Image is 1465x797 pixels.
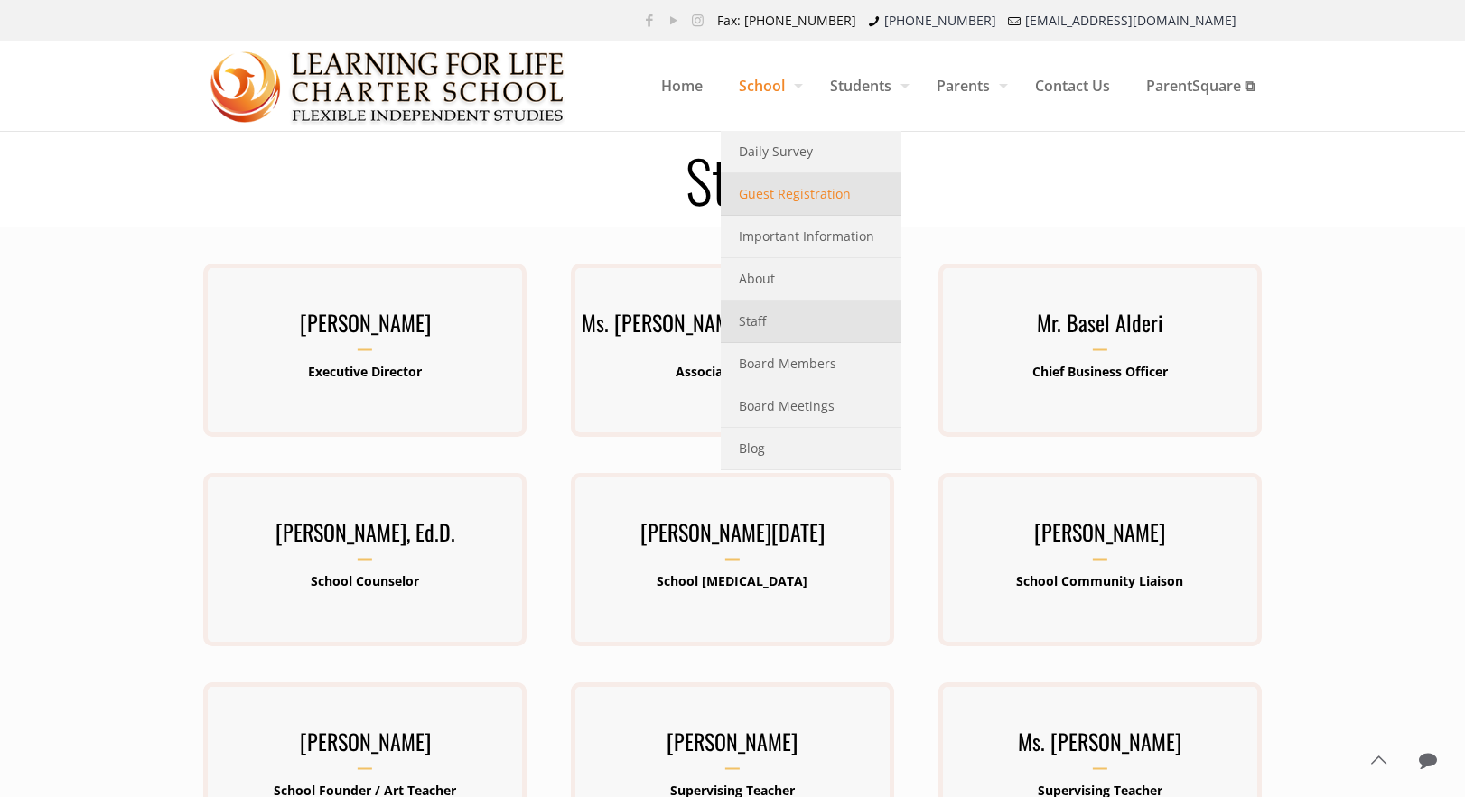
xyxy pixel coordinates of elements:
[938,514,1262,561] h3: [PERSON_NAME]
[721,343,901,385] a: Board Members
[739,225,874,248] span: Important Information
[938,304,1262,351] h3: Mr. Basel Alderi
[739,267,775,291] span: About
[739,394,835,418] span: Board Meetings
[311,572,419,589] b: School Counselor
[721,301,901,343] a: Staff
[1017,59,1128,113] span: Contact Us
[721,41,812,131] a: School
[308,363,422,380] b: Executive Director
[1359,741,1397,779] a: Back to top icon
[1128,41,1273,131] a: ParentSquare ⧉
[571,514,894,561] h3: [PERSON_NAME][DATE]
[688,11,707,29] a: Instagram icon
[739,182,851,206] span: Guest Registration
[664,11,683,29] a: YouTube icon
[739,352,836,375] span: Board Members
[919,59,1017,113] span: Parents
[812,41,919,131] a: Students
[739,140,813,163] span: Daily Survey
[721,428,901,470] a: Blog
[1005,12,1023,29] i: mail
[1128,59,1273,113] span: ParentSquare ⧉
[203,723,527,770] h3: [PERSON_NAME]
[739,310,766,333] span: Staff
[571,304,894,351] h3: Ms. [PERSON_NAME]-[PERSON_NAME]
[721,131,901,173] a: Daily Survey
[203,304,527,351] h3: [PERSON_NAME]
[210,41,565,131] a: Learning for Life Charter School
[639,11,658,29] a: Facebook icon
[676,363,789,380] b: Associate Director
[721,59,812,113] span: School
[571,723,894,770] h3: [PERSON_NAME]
[865,12,883,29] i: phone
[643,59,721,113] span: Home
[643,41,721,131] a: Home
[210,42,565,132] img: Staff
[739,437,765,460] span: Blog
[182,151,1283,209] h1: Staff
[1016,572,1183,589] b: School Community Liaison
[919,41,1017,131] a: Parents
[721,385,901,428] a: Board Meetings
[812,59,919,113] span: Students
[721,216,901,258] a: Important Information
[1017,41,1128,131] a: Contact Us
[1025,12,1236,29] a: [EMAIL_ADDRESS][DOMAIN_NAME]
[938,723,1262,770] h3: Ms. [PERSON_NAME]
[203,514,527,561] h3: [PERSON_NAME], Ed.D.
[884,12,996,29] a: [PHONE_NUMBER]
[1032,363,1168,380] b: Chief Business Officer
[657,572,807,589] b: School [MEDICAL_DATA]
[721,258,901,301] a: About
[721,173,901,216] a: Guest Registration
